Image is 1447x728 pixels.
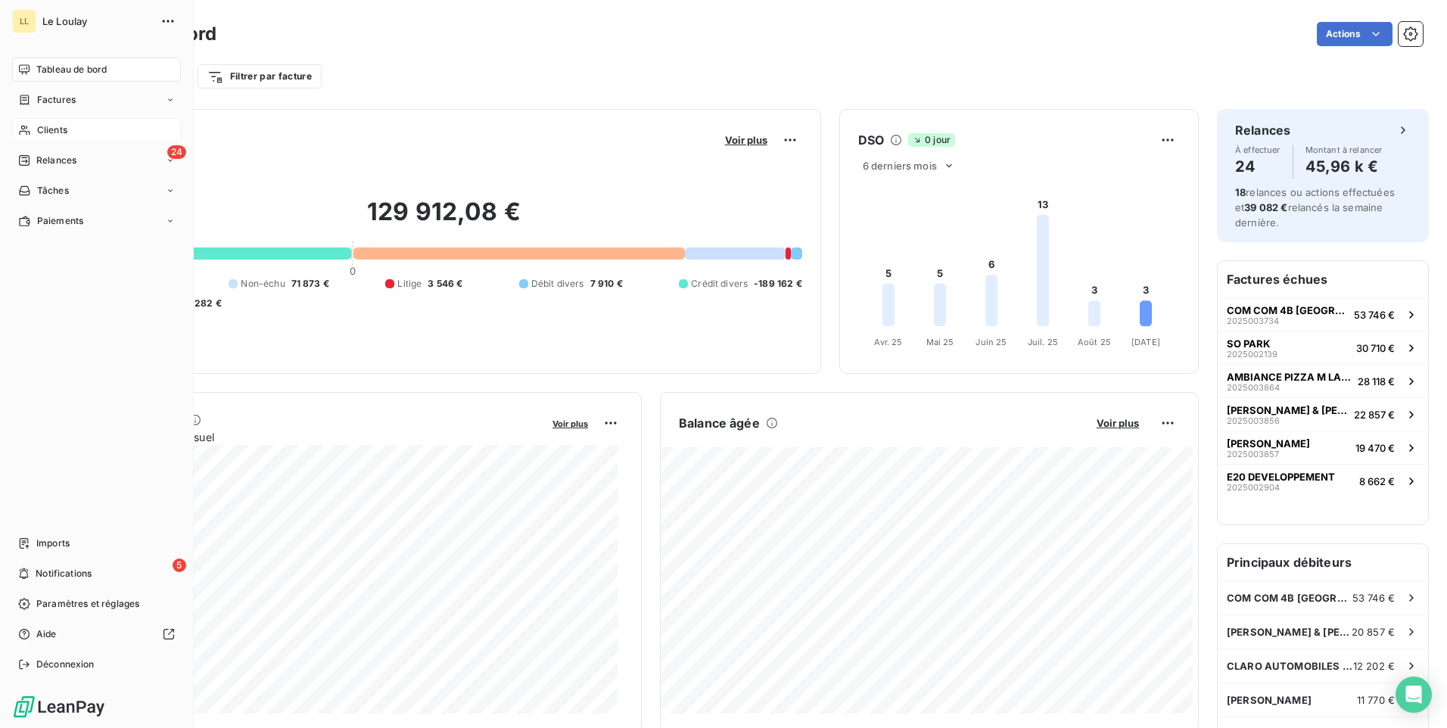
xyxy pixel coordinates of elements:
span: 0 jour [908,133,955,147]
span: Litige [397,277,422,291]
span: Le Loulay [42,15,151,27]
span: 3 546 € [428,277,462,291]
h4: 45,96 k € [1305,154,1383,179]
button: AMBIANCE PIZZA M LABORDE202500386428 118 € [1218,364,1428,397]
tspan: Juin 25 [976,337,1007,347]
button: E20 DEVELOPPEMENT20250029048 662 € [1218,464,1428,497]
span: AMBIANCE PIZZA M LABORDE [1227,371,1352,383]
span: SO PARK [1227,338,1270,350]
span: COM COM 4B [GEOGRAPHIC_DATA] [1227,592,1352,604]
span: 2025003857 [1227,450,1279,459]
button: SO PARK202500213930 710 € [1218,331,1428,364]
h6: Relances [1235,121,1290,139]
button: Filtrer par facture [198,64,322,89]
span: 71 873 € [291,277,329,291]
span: -189 162 € [754,277,802,291]
span: 2025002139 [1227,350,1277,359]
span: [PERSON_NAME] [1227,437,1310,450]
span: Imports [36,537,70,550]
span: 19 470 € [1355,442,1395,454]
button: COM COM 4B [GEOGRAPHIC_DATA]202500373453 746 € [1218,297,1428,331]
button: [PERSON_NAME] & [PERSON_NAME]202500385622 857 € [1218,397,1428,431]
img: Logo LeanPay [12,695,106,719]
tspan: [DATE] [1131,337,1160,347]
div: Open Intercom Messenger [1396,677,1432,713]
span: Déconnexion [36,658,95,671]
span: 12 202 € [1353,660,1395,672]
span: 5 [173,558,186,572]
h2: 129 912,08 € [86,197,802,242]
span: 53 746 € [1354,309,1395,321]
span: Factures [37,93,76,107]
span: [PERSON_NAME] & [PERSON_NAME] [1227,404,1348,416]
span: 7 910 € [590,277,623,291]
span: Tableau de bord [36,63,107,76]
h6: Balance âgée [679,414,760,432]
span: [PERSON_NAME] [1227,694,1312,706]
div: LL [12,9,36,33]
span: 2025003734 [1227,316,1279,325]
span: 53 746 € [1352,592,1395,604]
span: Notifications [36,567,92,580]
span: Montant à relancer [1305,145,1383,154]
span: -282 € [190,297,222,310]
h6: Factures échues [1218,261,1428,297]
span: 30 710 € [1356,342,1395,354]
span: 0 [350,265,356,277]
span: COM COM 4B [GEOGRAPHIC_DATA] [1227,304,1348,316]
span: Paiements [37,214,83,228]
span: Tâches [37,184,69,198]
tspan: Mai 25 [926,337,954,347]
tspan: Juil. 25 [1028,337,1058,347]
h4: 24 [1235,154,1281,179]
span: Chiffre d'affaires mensuel [86,429,542,445]
span: 24 [167,145,186,159]
span: 6 derniers mois [863,160,937,172]
span: 28 118 € [1358,375,1395,387]
span: E20 DEVELOPPEMENT [1227,471,1335,483]
span: relances ou actions effectuées et relancés la semaine dernière. [1235,186,1395,229]
span: 8 662 € [1359,475,1395,487]
h6: DSO [858,131,884,149]
button: [PERSON_NAME]202500385719 470 € [1218,431,1428,464]
button: Voir plus [1092,416,1144,430]
span: [PERSON_NAME] & [PERSON_NAME] [1227,626,1352,638]
span: Aide [36,627,57,641]
span: 2025003864 [1227,383,1280,392]
span: À effectuer [1235,145,1281,154]
span: Voir plus [552,418,588,429]
span: 2025003856 [1227,416,1280,425]
h6: Principaux débiteurs [1218,544,1428,580]
span: 39 082 € [1244,201,1287,213]
span: Paramètres et réglages [36,597,139,611]
span: Non-échu [241,277,285,291]
span: Voir plus [725,134,767,146]
button: Actions [1317,22,1393,46]
span: CLARO AUTOMOBILES REZE [1227,660,1353,672]
span: 2025002904 [1227,483,1280,492]
tspan: Avr. 25 [874,337,902,347]
tspan: Août 25 [1078,337,1111,347]
button: Voir plus [720,133,772,147]
span: 18 [1235,186,1246,198]
span: Clients [37,123,67,137]
span: Relances [36,154,76,167]
a: Aide [12,622,181,646]
button: Voir plus [548,416,593,430]
span: Débit divers [531,277,584,291]
span: 20 857 € [1352,626,1395,638]
span: 22 857 € [1354,409,1395,421]
span: Voir plus [1097,417,1139,429]
span: Crédit divers [691,277,748,291]
span: 11 770 € [1357,694,1395,706]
